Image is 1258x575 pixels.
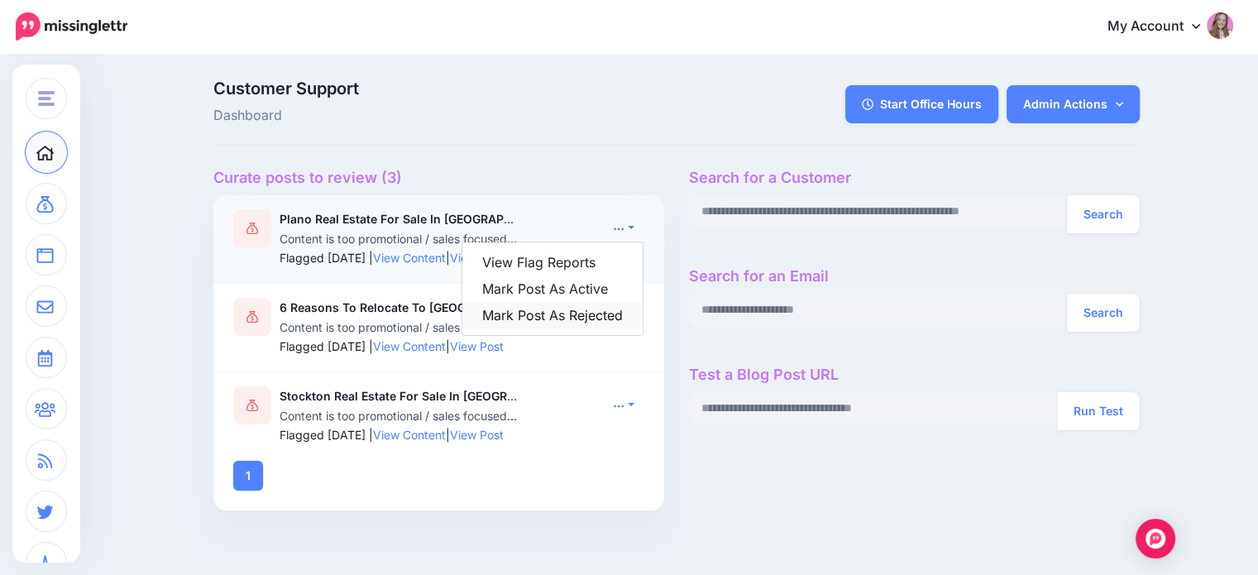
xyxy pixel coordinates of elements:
[38,91,55,106] img: menu.png
[280,320,517,334] span: Content is too promotional / sales focused
[1136,519,1175,558] div: Open Intercom Messenger
[845,85,998,123] a: Start Office Hours
[450,339,504,353] a: View Post
[213,80,823,97] span: Customer Support
[213,169,664,187] h4: Curate posts to review (3)
[280,389,581,403] b: Stockton Real Estate For Sale In [GEOGRAPHIC_DATA]
[280,232,517,246] span: Content is too promotional / sales focused
[280,339,504,353] span: Flagged [DATE] | |
[373,251,446,265] a: View Content
[1067,294,1140,332] button: Search
[213,105,823,127] span: Dashboard
[373,428,446,442] a: View Content
[1007,85,1140,123] a: Admin Actions
[689,366,1140,384] h4: Test a Blog Post URL
[280,409,517,423] span: Content is too promotional / sales focused
[1057,392,1140,430] button: Run Test
[689,169,1140,187] h4: Search for a Customer
[280,251,504,265] span: Flagged [DATE] | |
[16,12,127,41] img: Missinglettr
[1067,195,1140,233] button: Search
[462,276,643,302] a: Mark Post As Active
[462,249,643,276] a: View Flag Reports
[280,212,562,226] b: Plano Real Estate For Sale In [GEOGRAPHIC_DATA]
[1091,7,1233,47] a: My Account
[689,267,1140,285] h4: Search for an Email
[280,428,504,442] span: Flagged [DATE] | |
[373,339,446,353] a: View Content
[280,300,672,314] b: 6 Reasons To Relocate To [GEOGRAPHIC_DATA], [GEOGRAPHIC_DATA]
[450,428,504,442] a: View Post
[246,470,251,482] strong: 1
[450,251,504,265] a: View Post
[462,302,643,328] a: Mark Post As Rejected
